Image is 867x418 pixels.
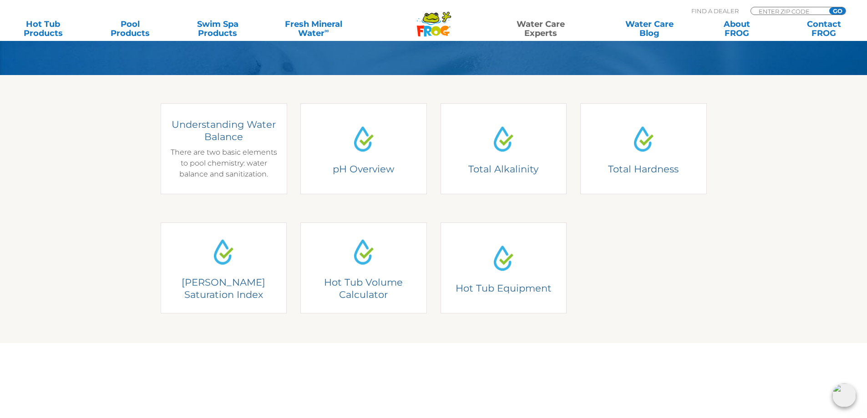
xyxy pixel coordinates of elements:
[161,222,287,313] a: Water Drop Icon[PERSON_NAME] Saturation Index[PERSON_NAME] Saturation IndexTest your water and fi...
[300,103,427,194] a: Water Drop IconpH OverviewpH OverviewIdeal pH Range for Hot Tubs: 7.2 – 7.6
[447,163,560,175] h4: Total Alkalinity
[161,103,287,194] a: Water Drop IconWater BalanceUnderstanding Water BalanceThere are two basic elements to pool chemi...
[300,222,427,313] a: Water Drop IconHot Tub Volume CalculatorHot Tub Volume CalculatorFill out the form to calculate y...
[314,276,414,301] h4: Hot Tub Volume Calculator
[790,20,858,38] a: ContactFROG
[832,383,856,407] img: openIcon
[441,103,567,194] a: Water Drop IconTotal AlkalinityTotal AlkalinityIdeal Total Alkalinity Range for Hot Tubs: 80-120
[691,7,739,15] p: Find A Dealer
[9,20,77,38] a: Hot TubProducts
[580,103,707,194] a: Water Drop IconTotal HardnessCalcium HardnessIdeal Calcium Hardness Range: 150-250
[271,20,356,38] a: Fresh MineralWater∞
[96,20,164,38] a: PoolProducts
[487,122,520,156] img: Water Drop Icon
[207,235,240,269] img: Water Drop Icon
[167,276,280,301] h4: [PERSON_NAME] Saturation Index
[703,20,771,38] a: AboutFROG
[347,122,380,156] img: Water Drop Icon
[587,163,700,175] h4: Total Hardness
[307,163,420,175] h4: pH Overview
[487,241,520,275] img: Water Drop Icon
[447,282,560,294] h4: Hot Tub Equipment
[184,20,252,38] a: Swim SpaProducts
[441,222,567,313] a: Water Drop IconHot Tub EquipmentHot Tub EquipmentGet to know the hot tub equipment and how it ope...
[615,20,683,38] a: Water CareBlog
[627,122,660,156] img: Water Drop Icon
[486,20,596,38] a: Water CareExperts
[347,235,380,269] img: Water Drop Icon
[758,7,819,15] input: Zip Code Form
[829,7,846,15] input: GO
[324,27,329,34] sup: ∞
